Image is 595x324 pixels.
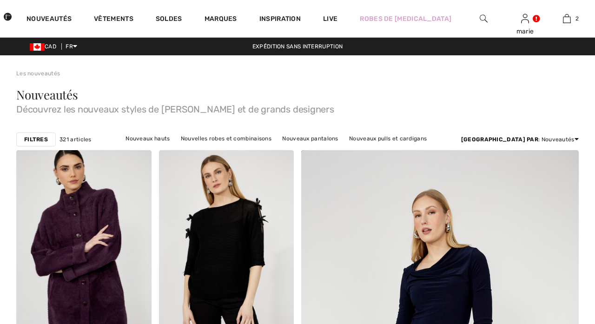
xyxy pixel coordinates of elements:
a: Nouvelles robes et combinaisons [176,132,276,145]
a: Nouveaux pulls et cardigans [344,132,431,145]
span: CAD [30,43,60,50]
a: Nouveaux vêtements d'extérieur [297,145,397,157]
span: Découvrez les nouveaux styles de [PERSON_NAME] et de grands designers [16,101,579,114]
span: Nouveautés [16,86,78,103]
div: : Nouveautés [461,135,579,144]
a: Live [323,14,337,24]
div: marie [505,26,546,36]
a: Marques [205,15,237,25]
img: recherche [480,13,488,24]
a: Vêtements [94,15,133,25]
strong: Filtres [24,135,48,144]
span: 2 [575,14,579,23]
img: 1ère Avenue [4,7,12,26]
a: Se connecter [521,14,529,23]
a: Les nouveautés [16,70,60,77]
a: 2 [546,13,587,24]
a: Nouvelles vestes et blazers [156,145,241,157]
img: Mes infos [521,13,529,24]
a: Nouvelles jupes [243,145,295,157]
a: Nouveautés [26,15,72,25]
img: Mon panier [563,13,571,24]
a: Nouveaux pantalons [278,132,343,145]
img: Canadian Dollar [30,43,45,51]
span: Inspiration [259,15,301,25]
strong: [GEOGRAPHIC_DATA] par [461,136,538,143]
span: 321 articles [59,135,92,144]
a: Robes de [MEDICAL_DATA] [360,14,451,24]
a: Nouveaux hauts [121,132,174,145]
a: Soldes [156,15,182,25]
span: FR [66,43,77,50]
